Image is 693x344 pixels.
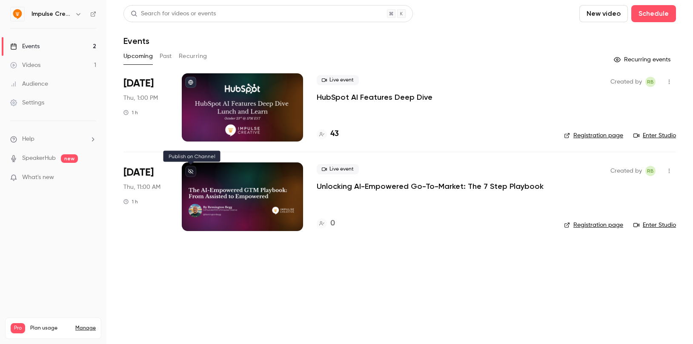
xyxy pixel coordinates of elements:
[317,75,359,85] span: Live event
[610,53,676,66] button: Recurring events
[645,77,656,87] span: Remington Begg
[131,9,216,18] div: Search for videos or events
[647,77,654,87] span: RB
[610,77,642,87] span: Created by
[10,98,44,107] div: Settings
[123,162,168,231] div: Nov 6 Thu, 11:00 AM (America/New York)
[160,49,172,63] button: Past
[10,80,48,88] div: Audience
[75,325,96,332] a: Manage
[317,128,339,140] a: 43
[633,131,676,140] a: Enter Studio
[22,173,54,182] span: What's new
[330,128,339,140] h4: 43
[330,218,335,229] h4: 0
[61,154,78,163] span: new
[10,135,96,144] li: help-dropdown-opener
[123,166,154,179] span: [DATE]
[31,10,72,18] h6: Impulse Creative
[317,92,432,102] a: HubSpot AI Features Deep Dive
[610,166,642,176] span: Created by
[11,7,24,21] img: Impulse Creative
[11,323,25,333] span: Pro
[564,221,623,229] a: Registration page
[22,154,56,163] a: SpeakerHub
[123,94,158,102] span: Thu, 1:00 PM
[30,325,70,332] span: Plan usage
[317,218,335,229] a: 0
[10,42,40,51] div: Events
[579,5,628,22] button: New video
[123,77,154,90] span: [DATE]
[22,135,34,144] span: Help
[647,166,654,176] span: RB
[123,73,168,142] div: Oct 23 Thu, 1:00 PM (America/New York)
[123,36,149,46] h1: Events
[317,181,544,191] a: Unlocking AI-Empowered Go-To-Market: The 7 Step Playbook
[123,49,153,63] button: Upcoming
[317,164,359,174] span: Live event
[123,109,138,116] div: 1 h
[179,49,207,63] button: Recurring
[123,183,160,191] span: Thu, 11:00 AM
[631,5,676,22] button: Schedule
[564,131,623,140] a: Registration page
[123,198,138,205] div: 1 h
[645,166,656,176] span: Remington Begg
[633,221,676,229] a: Enter Studio
[10,61,40,69] div: Videos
